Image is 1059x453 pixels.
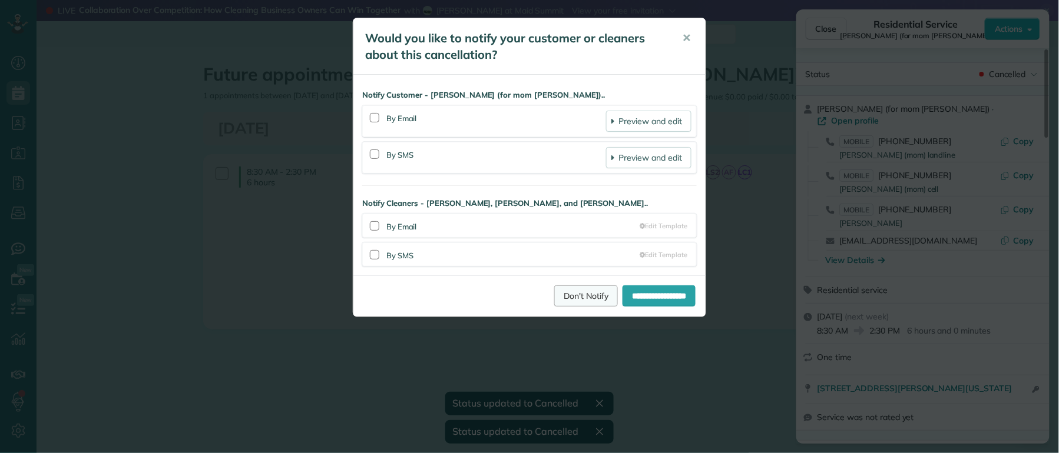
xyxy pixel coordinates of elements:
[386,111,606,132] div: By Email
[640,250,687,259] a: Edit Template
[386,248,640,261] div: By SMS
[386,147,606,168] div: By SMS
[640,221,687,231] a: Edit Template
[606,111,691,132] a: Preview and edit
[682,31,691,45] span: ✕
[606,147,691,168] a: Preview and edit
[362,198,697,209] strong: Notify Cleaners - [PERSON_NAME], [PERSON_NAME], and [PERSON_NAME]..
[362,89,697,101] strong: Notify Customer - [PERSON_NAME] (for mom [PERSON_NAME])..
[554,285,618,307] a: Don't Notify
[386,219,640,232] div: By Email
[365,30,666,63] h5: Would you like to notify your customer or cleaners about this cancellation?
